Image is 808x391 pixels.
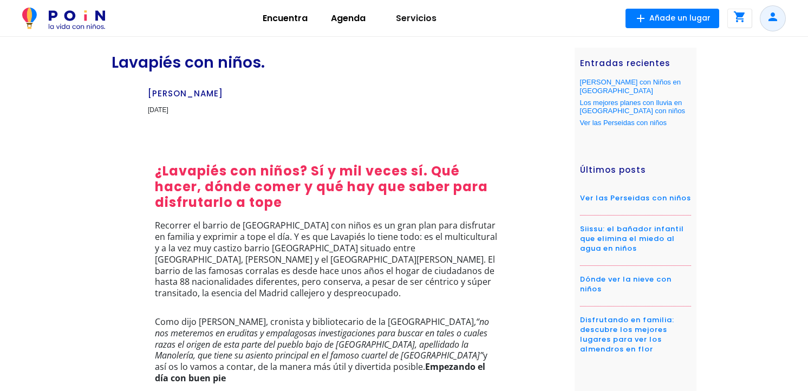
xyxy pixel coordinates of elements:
[580,274,672,294] a: Dónde ver la nieve con niños
[766,10,779,23] i: person
[733,10,746,23] i: shopping_cart
[148,108,311,112] div: [DATE]
[318,12,378,25] p: Agenda
[649,12,711,23] span: Añade un lugar
[378,12,454,25] p: Servicios
[580,315,674,354] a: Disfrutando en familia: descubre los mejores lugares para ver los almendros en flor
[580,58,691,74] h4: Entradas recientes
[155,220,499,308] p: Recorrer el barrio de [GEOGRAPHIC_DATA] con niños es un gran plan para disfrutar en familia y exp...
[580,224,684,253] a: Siissu: el bañador infantil que elimina el miedo al agua en niños
[22,8,105,29] img: POiN_logo
[580,193,691,203] a: Ver las Perseidas con niños
[155,316,489,361] em: “no nos meteremos en eruditas y empalagosas investigaciones para buscar en tales o cuales razas e...
[580,99,686,115] a: Los mejores planes con lluvia en [GEOGRAPHIC_DATA] con niños
[155,361,485,384] strong: Empezando el día con buen pie
[580,119,667,127] a: Ver las Perseidas con niños
[580,165,691,180] h4: Últimos posts
[634,12,647,25] i: add
[252,12,318,25] p: Encuentra
[625,9,719,28] button: Añade un lugar
[155,162,488,211] strong: ¿Lavapiés con niños? Sí y mil veces sí. Qué hacer, dónde comer y qué hay que saber para disfrutar...
[148,88,223,99] span: [PERSON_NAME]
[580,78,681,95] a: [PERSON_NAME] con Niños en [GEOGRAPHIC_DATA]
[112,53,491,73] div: Lavapiés con niños.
